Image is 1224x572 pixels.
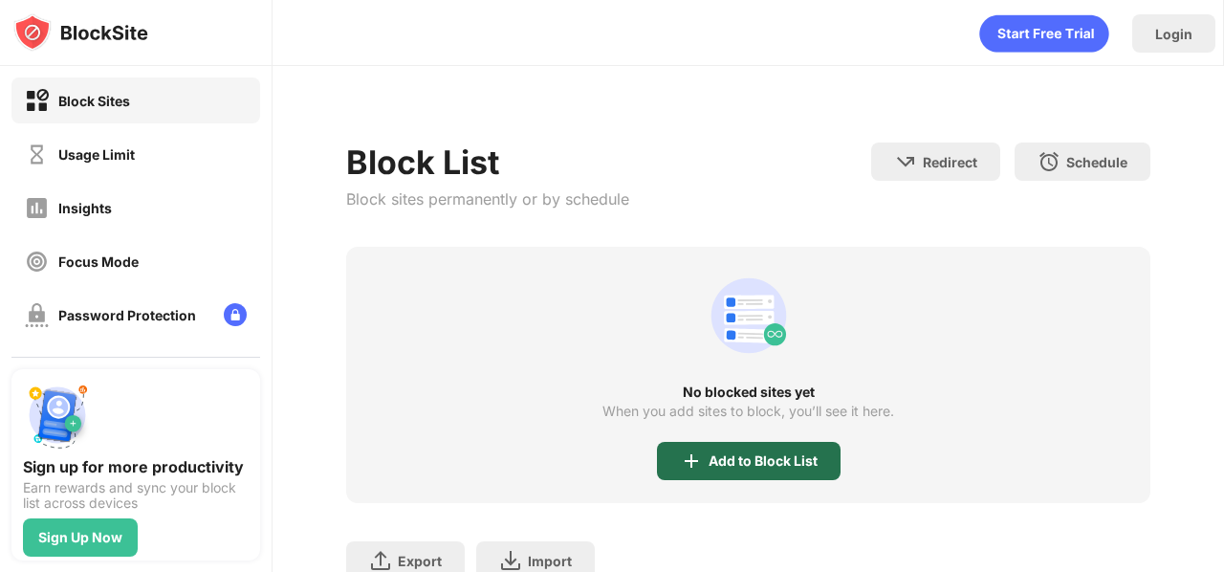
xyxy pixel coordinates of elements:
[346,385,1150,400] div: No blocked sites yet
[979,14,1109,53] div: animation
[23,381,92,450] img: push-signup.svg
[1066,154,1127,170] div: Schedule
[25,89,49,113] img: block-on.svg
[58,307,196,323] div: Password Protection
[58,253,139,270] div: Focus Mode
[58,200,112,216] div: Insights
[346,143,629,182] div: Block List
[23,480,249,511] div: Earn rewards and sync your block list across devices
[13,13,148,52] img: logo-blocksite.svg
[398,553,442,569] div: Export
[25,303,49,327] img: password-protection-off.svg
[25,250,49,274] img: focus-off.svg
[1155,26,1192,42] div: Login
[346,189,629,209] div: Block sites permanently or by schedule
[709,453,818,469] div: Add to Block List
[923,154,977,170] div: Redirect
[25,196,49,220] img: insights-off.svg
[23,457,249,476] div: Sign up for more productivity
[38,530,122,545] div: Sign Up Now
[528,553,572,569] div: Import
[602,404,894,419] div: When you add sites to block, you’ll see it here.
[703,270,795,362] div: animation
[58,93,130,109] div: Block Sites
[58,146,135,163] div: Usage Limit
[25,143,49,166] img: time-usage-off.svg
[224,303,247,326] img: lock-menu.svg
